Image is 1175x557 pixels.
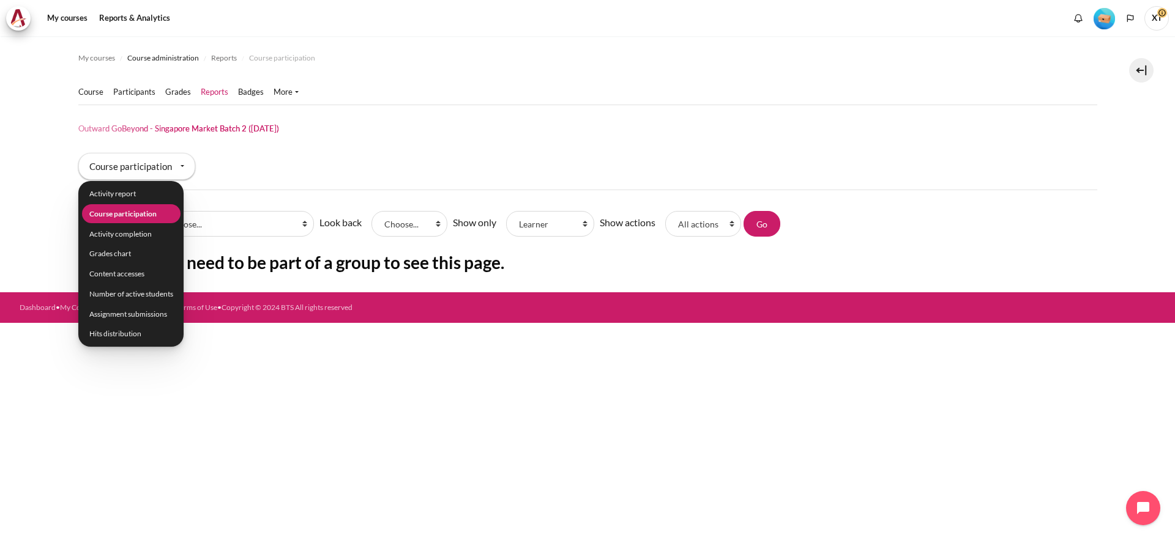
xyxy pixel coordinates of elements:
a: Participants [113,86,155,98]
input: Go [744,211,780,237]
div: Show notification window with no new notifications [1069,9,1087,28]
li: Number of active students [81,284,180,303]
a: My courses [43,6,92,31]
li: Content accesses [81,265,180,284]
a: Reports [211,51,237,65]
button: Languages [1121,9,1140,28]
span: My courses [78,53,115,64]
li: Assignment submissions [81,304,180,323]
li: Hits distribution [81,325,180,344]
a: Terms of Use [176,303,217,312]
div: • • • • • [20,302,658,313]
a: Grades [165,86,191,98]
span: Reports [211,53,237,64]
span: Course administration [127,53,199,64]
span: XT [1144,6,1169,31]
h2: Sorry, but you need to be part of a group to see this page. [78,251,1097,273]
a: Course participation [249,51,315,65]
a: Course [78,86,103,98]
img: Architeck [10,9,27,28]
li: Grades chart [81,245,180,264]
li: Course participation [81,204,180,223]
div: Course participation [78,153,195,180]
img: Level #1 [1094,8,1115,29]
a: Reports & Analytics [95,6,174,31]
a: Architeck Architeck [6,6,37,31]
a: Reports [201,86,228,98]
span: Course participation [249,53,315,64]
a: User menu [1144,6,1169,31]
a: More [274,86,299,98]
a: Level #1 [1089,7,1120,29]
div: Level #1 [1094,7,1115,29]
label: Look back [319,215,362,230]
li: Activity completion [81,224,180,243]
a: Copyright © 2024 BTS All rights reserved [222,303,352,312]
a: Badges [238,86,264,98]
label: Show only [453,215,496,230]
h1: Outward GoBeyond - Singapore Market Batch 2 ([DATE]) [78,124,279,134]
a: My courses [78,51,115,65]
a: Dashboard [20,303,56,312]
label: Show actions [600,215,655,230]
li: Activity report [81,185,180,204]
nav: Navigation bar [78,48,1097,68]
a: My Courses [60,303,98,312]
